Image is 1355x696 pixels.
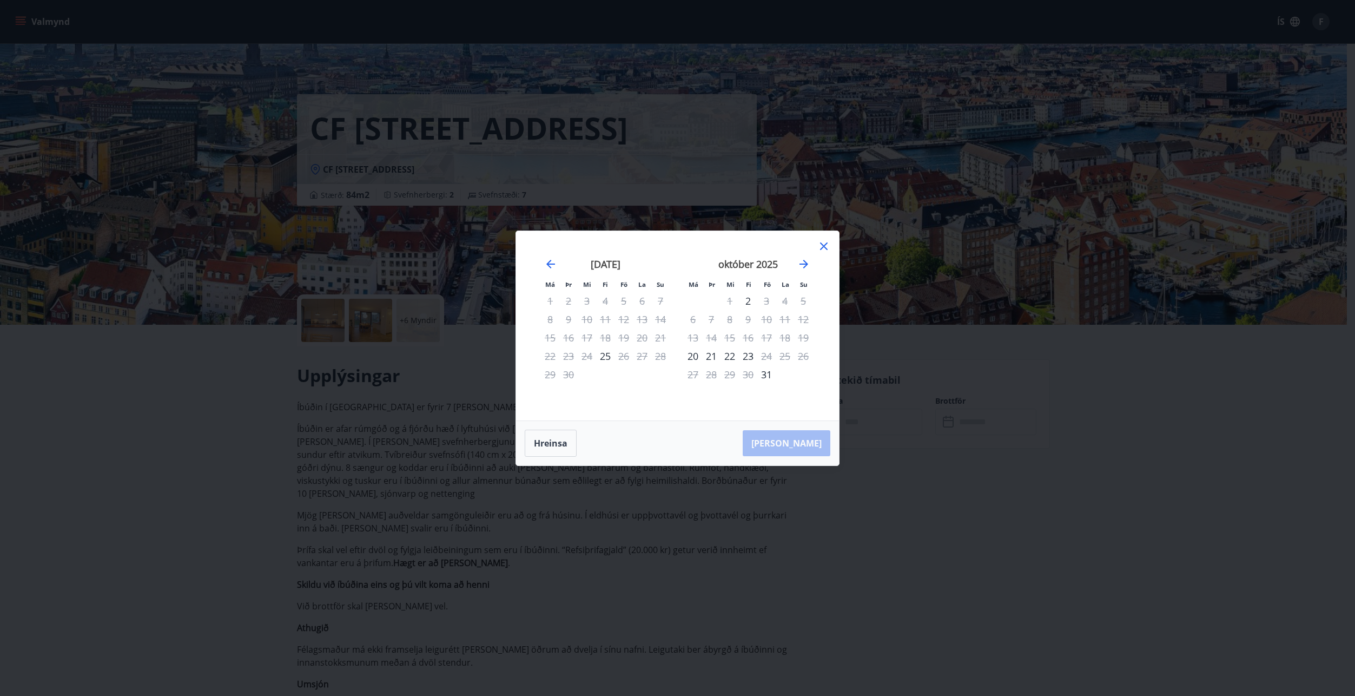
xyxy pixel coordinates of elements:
td: Choose föstudagur, 31. október 2025 as your check-in date. It’s available. [757,365,776,384]
td: Not available. mánudagur, 27. október 2025 [684,365,702,384]
div: Aðeins innritun í boði [739,292,757,310]
td: Not available. sunnudagur, 14. september 2025 [651,310,670,329]
td: Not available. sunnudagur, 12. október 2025 [794,310,812,329]
td: Not available. föstudagur, 17. október 2025 [757,329,776,347]
div: 23 [739,347,757,365]
td: Not available. mánudagur, 8. september 2025 [541,310,559,329]
td: Not available. föstudagur, 19. september 2025 [614,329,633,347]
td: Not available. þriðjudagur, 16. september 2025 [559,329,578,347]
td: Not available. miðvikudagur, 3. september 2025 [578,292,596,310]
small: Mi [583,280,591,288]
div: Aðeins útritun í boði [757,347,776,365]
td: Not available. laugardagur, 4. október 2025 [776,292,794,310]
td: Not available. fimmtudagur, 11. september 2025 [596,310,614,329]
td: Not available. fimmtudagur, 18. september 2025 [596,329,614,347]
small: Fi [746,280,751,288]
td: Not available. sunnudagur, 28. september 2025 [651,347,670,365]
td: Not available. þriðjudagur, 2. september 2025 [559,292,578,310]
small: Fö [620,280,627,288]
small: Su [800,280,808,288]
div: Aðeins útritun í boði [757,292,776,310]
td: Not available. sunnudagur, 21. september 2025 [651,329,670,347]
small: Mi [726,280,735,288]
td: Not available. laugardagur, 20. september 2025 [633,329,651,347]
small: La [782,280,789,288]
td: Not available. laugardagur, 27. september 2025 [633,347,651,365]
td: Not available. miðvikudagur, 1. október 2025 [721,292,739,310]
td: Choose miðvikudagur, 22. október 2025 as your check-in date. It’s available. [721,347,739,365]
td: Not available. þriðjudagur, 14. október 2025 [702,329,721,347]
td: Not available. laugardagur, 13. september 2025 [633,310,651,329]
div: 22 [721,347,739,365]
td: Not available. mánudagur, 29. september 2025 [541,365,559,384]
td: Choose fimmtudagur, 2. október 2025 as your check-in date. It’s available. [739,292,757,310]
td: Not available. þriðjudagur, 30. september 2025 [559,365,578,384]
div: Move backward to switch to the previous month. [544,258,557,271]
small: Su [657,280,664,288]
div: Aðeins innritun í boði [596,347,614,365]
td: Choose þriðjudagur, 21. október 2025 as your check-in date. It’s available. [702,347,721,365]
td: Not available. fimmtudagur, 9. október 2025 [739,310,757,329]
td: Not available. sunnudagur, 5. október 2025 [794,292,812,310]
td: Not available. föstudagur, 12. september 2025 [614,310,633,329]
td: Not available. sunnudagur, 19. október 2025 [794,329,812,347]
strong: október 2025 [718,258,778,271]
td: Not available. sunnudagur, 7. september 2025 [651,292,670,310]
td: Not available. föstudagur, 24. október 2025 [757,347,776,365]
td: Not available. þriðjudagur, 28. október 2025 [702,365,721,384]
td: Choose mánudagur, 20. október 2025 as your check-in date. It’s available. [684,347,702,365]
td: Not available. miðvikudagur, 17. september 2025 [578,329,596,347]
td: Not available. miðvikudagur, 10. september 2025 [578,310,596,329]
div: Aðeins innritun í boði [684,347,702,365]
td: Not available. þriðjudagur, 9. september 2025 [559,310,578,329]
td: Not available. miðvikudagur, 8. október 2025 [721,310,739,329]
small: Fö [764,280,771,288]
td: Not available. mánudagur, 15. september 2025 [541,329,559,347]
td: Not available. fimmtudagur, 4. september 2025 [596,292,614,310]
td: Not available. föstudagur, 3. október 2025 [757,292,776,310]
td: Not available. laugardagur, 6. september 2025 [633,292,651,310]
td: Not available. föstudagur, 26. september 2025 [614,347,633,365]
td: Not available. laugardagur, 25. október 2025 [776,347,794,365]
td: Not available. föstudagur, 5. september 2025 [614,292,633,310]
small: Fi [603,280,608,288]
button: Hreinsa [525,430,577,457]
td: Not available. fimmtudagur, 16. október 2025 [739,329,757,347]
td: Not available. laugardagur, 18. október 2025 [776,329,794,347]
td: Not available. sunnudagur, 26. október 2025 [794,347,812,365]
td: Choose fimmtudagur, 25. september 2025 as your check-in date. It’s available. [596,347,614,365]
div: 21 [702,347,721,365]
div: Aðeins útritun í boði [614,347,633,365]
td: Not available. föstudagur, 10. október 2025 [757,310,776,329]
small: Má [689,280,698,288]
small: La [638,280,646,288]
div: Move forward to switch to the next month. [797,258,810,271]
div: Calendar [529,244,826,408]
td: Not available. miðvikudagur, 24. september 2025 [578,347,596,365]
div: Aðeins innritun í boði [757,365,776,384]
strong: [DATE] [591,258,620,271]
td: Not available. mánudagur, 6. október 2025 [684,310,702,329]
small: Þr [709,280,715,288]
td: Not available. þriðjudagur, 23. september 2025 [559,347,578,365]
td: Not available. mánudagur, 1. september 2025 [541,292,559,310]
td: Not available. laugardagur, 11. október 2025 [776,310,794,329]
td: Not available. þriðjudagur, 7. október 2025 [702,310,721,329]
small: Má [545,280,555,288]
td: Choose fimmtudagur, 23. október 2025 as your check-in date. It’s available. [739,347,757,365]
td: Not available. fimmtudagur, 30. október 2025 [739,365,757,384]
small: Þr [565,280,572,288]
td: Not available. mánudagur, 22. september 2025 [541,347,559,365]
td: Not available. mánudagur, 13. október 2025 [684,329,702,347]
td: Not available. miðvikudagur, 15. október 2025 [721,329,739,347]
td: Not available. miðvikudagur, 29. október 2025 [721,365,739,384]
